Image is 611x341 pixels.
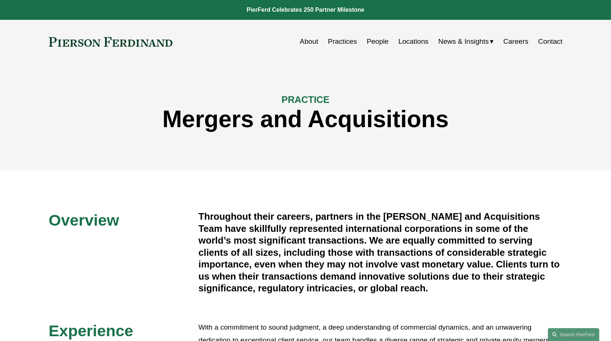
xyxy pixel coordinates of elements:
[281,94,330,105] span: PRACTICE
[49,322,133,340] span: Experience
[49,211,119,229] span: Overview
[399,35,429,49] a: Locations
[300,35,318,49] a: About
[199,211,563,294] h4: Throughout their careers, partners in the [PERSON_NAME] and Acquisitions Team have skillfully rep...
[367,35,389,49] a: People
[503,35,528,49] a: Careers
[548,328,599,341] a: Search this site
[328,35,357,49] a: Practices
[438,35,494,49] a: folder dropdown
[538,35,562,49] a: Contact
[438,35,489,48] span: News & Insights
[49,106,563,133] h1: Mergers and Acquisitions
